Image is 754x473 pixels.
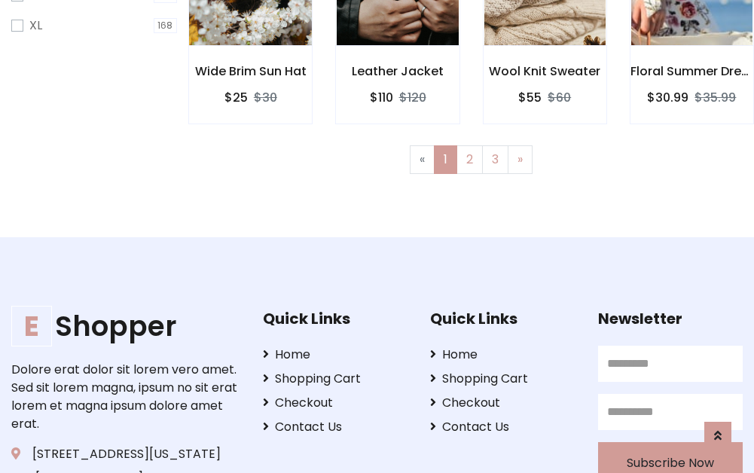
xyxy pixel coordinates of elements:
[517,151,523,168] span: »
[29,17,42,35] label: XL
[518,90,542,105] h6: $55
[430,346,575,364] a: Home
[254,89,277,106] del: $30
[456,145,483,174] a: 2
[370,90,393,105] h6: $110
[598,310,743,328] h5: Newsletter
[482,145,508,174] a: 3
[430,370,575,388] a: Shopping Cart
[399,89,426,106] del: $120
[694,89,736,106] del: $35.99
[430,394,575,412] a: Checkout
[548,89,571,106] del: $60
[263,394,408,412] a: Checkout
[11,445,240,463] p: [STREET_ADDRESS][US_STATE]
[430,418,575,436] a: Contact Us
[189,64,312,78] h6: Wide Brim Sun Hat
[508,145,533,174] a: Next
[11,361,240,433] p: Dolore erat dolor sit lorem vero amet. Sed sit lorem magna, ipsum no sit erat lorem et magna ipsu...
[11,310,240,343] a: EShopper
[484,64,606,78] h6: Wool Knit Sweater
[430,310,575,328] h5: Quick Links
[154,18,178,33] span: 168
[647,90,688,105] h6: $30.99
[434,145,457,174] a: 1
[263,346,408,364] a: Home
[200,145,743,174] nav: Page navigation
[263,370,408,388] a: Shopping Cart
[11,310,240,343] h1: Shopper
[630,64,753,78] h6: Floral Summer Dress
[263,310,408,328] h5: Quick Links
[263,418,408,436] a: Contact Us
[336,64,459,78] h6: Leather Jacket
[224,90,248,105] h6: $25
[11,306,52,346] span: E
